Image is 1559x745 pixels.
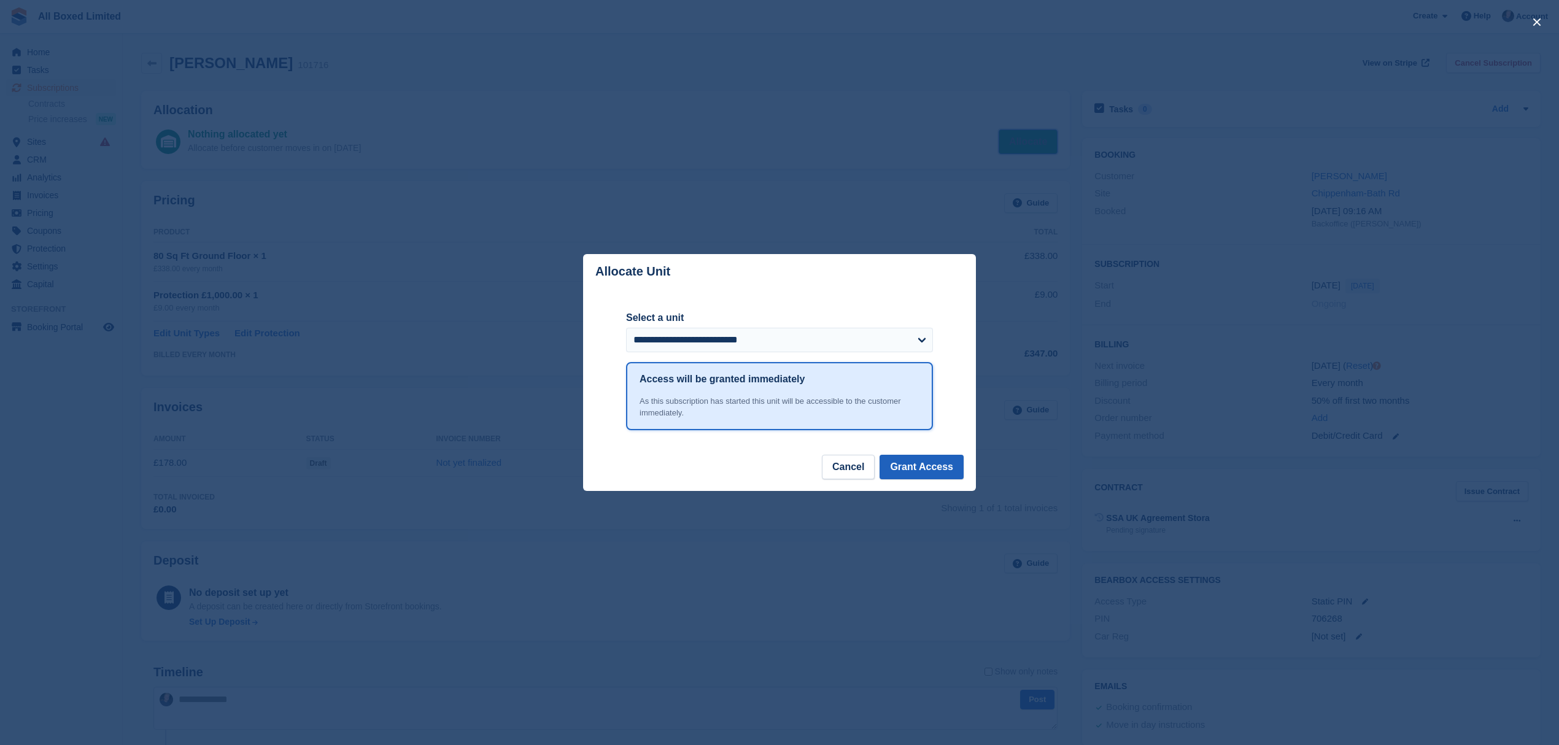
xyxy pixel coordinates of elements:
[1527,12,1547,32] button: close
[880,455,964,479] button: Grant Access
[822,455,875,479] button: Cancel
[640,372,805,387] h1: Access will be granted immediately
[640,395,919,419] div: As this subscription has started this unit will be accessible to the customer immediately.
[595,264,670,279] p: Allocate Unit
[626,311,933,325] label: Select a unit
